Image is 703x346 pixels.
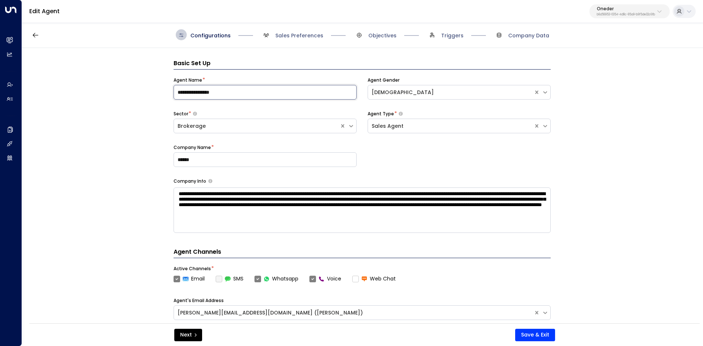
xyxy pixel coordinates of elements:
[208,179,212,183] button: Provide a brief overview of your company, including your industry, products or services, and any ...
[368,77,399,83] label: Agent Gender
[597,7,655,11] p: Oneder
[174,59,551,70] h3: Basic Set Up
[190,32,231,39] span: Configurations
[352,275,396,283] label: Web Chat
[399,111,403,116] button: Select whether your copilot will handle inquiries directly from leads or from brokers representin...
[174,329,202,341] button: Next
[216,275,243,283] label: SMS
[216,275,243,283] div: To activate this channel, please go to the Integrations page
[254,275,298,283] label: Whatsapp
[178,122,336,130] div: Brokerage
[441,32,464,39] span: Triggers
[372,122,530,130] div: Sales Agent
[275,32,323,39] span: Sales Preferences
[368,32,397,39] span: Objectives
[589,4,670,18] button: Onederb6d56953-0354-4d8c-85a9-b9f5de32c6fb
[508,32,549,39] span: Company Data
[597,13,655,16] p: b6d56953-0354-4d8c-85a9-b9f5de32c6fb
[174,275,205,283] label: Email
[174,77,202,83] label: Agent Name
[372,89,530,96] div: [DEMOGRAPHIC_DATA]
[309,275,341,283] label: Voice
[515,329,555,341] button: Save & Exit
[174,111,188,117] label: Sector
[174,265,211,272] label: Active Channels
[178,309,530,317] div: [PERSON_NAME][EMAIL_ADDRESS][DOMAIN_NAME] ([PERSON_NAME])
[174,144,211,151] label: Company Name
[174,248,551,258] h4: Agent Channels
[193,111,197,116] button: Select whether your copilot will handle inquiries directly from leads or from brokers representin...
[174,297,224,304] label: Agent's Email Address
[29,7,60,15] a: Edit Agent
[368,111,394,117] label: Agent Type
[174,178,206,185] label: Company Info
